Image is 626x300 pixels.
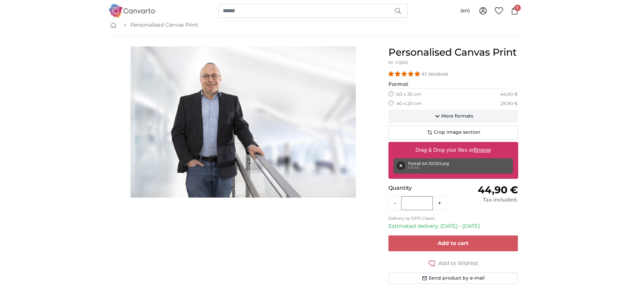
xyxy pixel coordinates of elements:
button: More formats [388,110,518,123]
span: 44,90 € [478,184,518,196]
div: 44,90 € [500,91,518,98]
p: Estimated delivery: [DATE] - [DATE] [388,222,518,230]
div: 29,90 € [500,100,518,107]
button: - [389,197,401,210]
label: 40 x 20 cm [396,100,422,107]
h1: Personalised Canvas Print [388,46,518,58]
img: Canvarto [108,4,155,17]
button: Send product by e-mail [388,273,518,284]
button: + [433,197,446,210]
span: 41 reviews [421,71,448,77]
div: Tax included. [453,196,518,204]
nav: breadcrumbs [108,14,518,36]
span: Add to Wishlist [438,259,478,267]
p: Delivery by DPD Classic [388,216,518,221]
button: Crop image section [388,125,518,139]
span: 1 [514,5,521,11]
a: Personalised Canvas Print [130,21,198,29]
label: Drag & Drop your files or [413,144,493,157]
button: Add to cart [388,235,518,251]
span: Crop image section [434,129,480,136]
span: Add to cart [438,240,469,246]
div: 1 of 1 [108,46,378,198]
span: 4.98 stars [388,71,421,77]
label: 60 x 30 cm [396,91,422,98]
button: (en) [455,5,475,17]
img: personalised-canvas-print [108,46,378,198]
u: Browse [474,147,491,153]
span: More formats [441,113,473,120]
p: Quantity [388,184,453,192]
span: Nr. YQ552 [388,60,408,65]
legend: Format [388,80,518,89]
button: Add to Wishlist [388,259,518,267]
